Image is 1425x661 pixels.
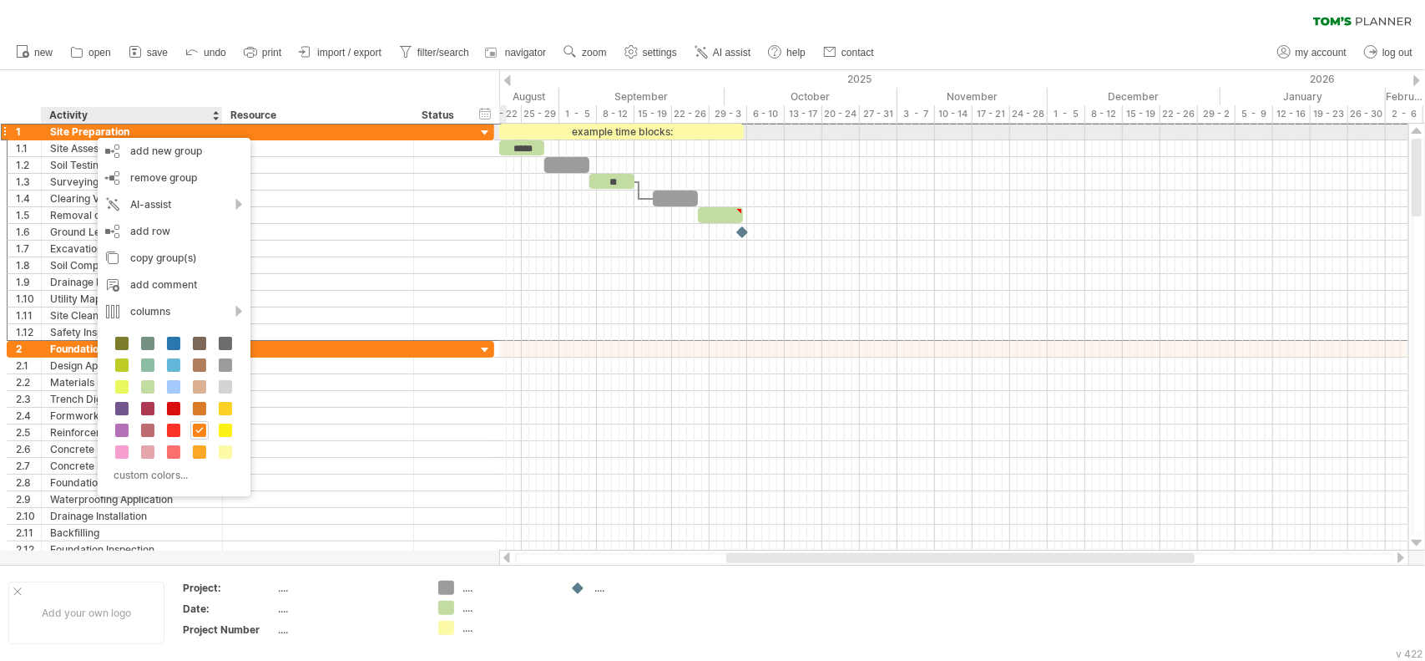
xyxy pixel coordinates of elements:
div: 2.2 [16,374,41,390]
div: 2.9 [16,491,41,507]
div: example time blocks: [499,124,744,140]
div: Foundation Construction [50,341,214,357]
div: Project: [183,581,275,595]
div: Foundation Setting [50,475,214,491]
div: 15 - 19 [1123,105,1160,123]
div: 2.10 [16,508,41,524]
div: 1.1 [16,140,41,156]
div: 1 [16,124,41,140]
div: .... [462,621,553,635]
div: January 2026 [1220,88,1386,105]
div: 15 - 19 [634,105,672,123]
div: 1 - 5 [1048,105,1085,123]
div: copy group(s) [98,245,250,272]
div: 8 - 12 [597,105,634,123]
div: 3 - 7 [897,105,935,123]
a: settings [620,42,682,64]
div: Drainage Installation [50,508,214,524]
span: zoom [582,47,606,58]
a: save [124,42,173,64]
div: 2.12 [16,542,41,557]
a: contact [819,42,879,64]
a: my account [1273,42,1352,64]
a: filter/search [395,42,474,64]
div: 19 - 23 [1311,105,1348,123]
div: 2.4 [16,408,41,424]
div: 12 - 16 [1273,105,1311,123]
div: Site Cleanup [50,308,214,323]
div: 6 - 10 [747,105,785,123]
div: add new group [98,138,250,165]
div: 1.6 [16,224,41,240]
div: 13 - 17 [785,105,822,123]
div: 17 - 21 [973,105,1010,123]
span: new [34,47,53,58]
div: Soil Compaction [50,257,214,273]
div: 24 - 28 [1010,105,1048,123]
div: Add your own logo [8,582,164,644]
div: Excavation [50,241,214,257]
div: Safety Inspection [50,324,214,340]
a: open [66,42,116,64]
div: Activity [49,107,213,124]
div: 1.5 [16,207,41,223]
a: undo [181,42,231,64]
div: Site Preparation [50,124,214,140]
div: September 2025 [559,88,725,105]
a: AI assist [690,42,755,64]
span: print [262,47,281,58]
div: 1.2 [16,157,41,173]
div: .... [462,601,553,615]
div: Removal of Existing Structures [50,207,214,223]
div: December 2025 [1048,88,1220,105]
div: 2.1 [16,358,41,374]
div: 25 - 29 [522,105,559,123]
div: Ground Levelling [50,224,214,240]
div: 2.8 [16,475,41,491]
div: 26 - 30 [1348,105,1386,123]
div: 1.4 [16,191,41,206]
span: open [88,47,111,58]
span: my account [1296,47,1347,58]
div: Materials Procurement [50,374,214,390]
div: .... [278,623,418,637]
div: Design Approval [50,358,214,374]
div: add comment [98,272,250,298]
div: 18 - 22 [484,105,522,123]
span: settings [643,47,677,58]
div: 1.11 [16,308,41,323]
div: Project Number [183,623,275,637]
div: 2.6 [16,441,41,457]
span: undo [204,47,226,58]
div: 1.3 [16,174,41,190]
span: filter/search [417,47,469,58]
span: help [786,47,806,58]
div: 10 - 14 [935,105,973,123]
div: Concrete Pouring [50,458,214,474]
div: 29 - 3 [710,105,747,123]
div: 2.3 [16,391,41,407]
div: 2.5 [16,425,41,440]
div: 27 - 31 [860,105,897,123]
div: .... [278,602,418,616]
div: Waterproofing Application [50,491,214,507]
div: 2.11 [16,525,41,541]
div: Reinforcement Placement [50,425,214,440]
div: 1.10 [16,291,41,307]
div: Soil Testing [50,157,214,173]
span: save [147,47,168,58]
div: Clearing Vegetation [50,191,214,206]
a: log out [1360,42,1417,64]
div: 2 [16,341,41,357]
div: 1.7 [16,241,41,257]
a: zoom [559,42,611,64]
span: remove group [130,171,197,184]
div: v 422 [1396,648,1422,660]
div: AI-assist [98,191,250,218]
div: 22 - 26 [1160,105,1198,123]
div: Resource [230,107,404,124]
div: 8 - 12 [1085,105,1123,123]
span: navigator [505,47,546,58]
a: import / export [295,42,387,64]
span: AI assist [713,47,750,58]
